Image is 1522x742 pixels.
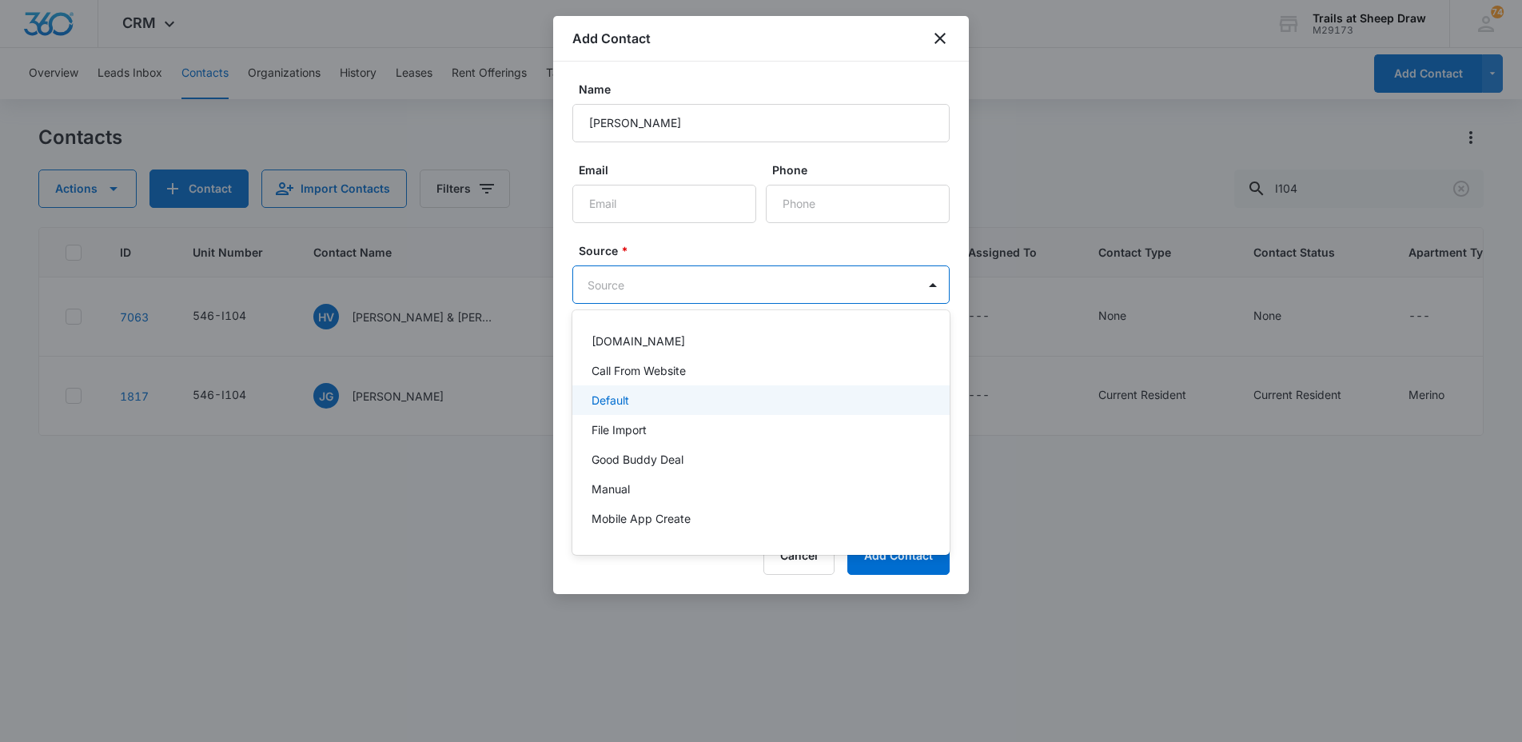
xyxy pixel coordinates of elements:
[592,421,647,438] p: File Import
[592,540,621,556] p: Other
[592,392,629,409] p: Default
[592,333,685,349] p: [DOMAIN_NAME]
[592,481,630,497] p: Manual
[592,451,683,468] p: Good Buddy Deal
[592,362,686,379] p: Call From Website
[592,510,691,527] p: Mobile App Create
